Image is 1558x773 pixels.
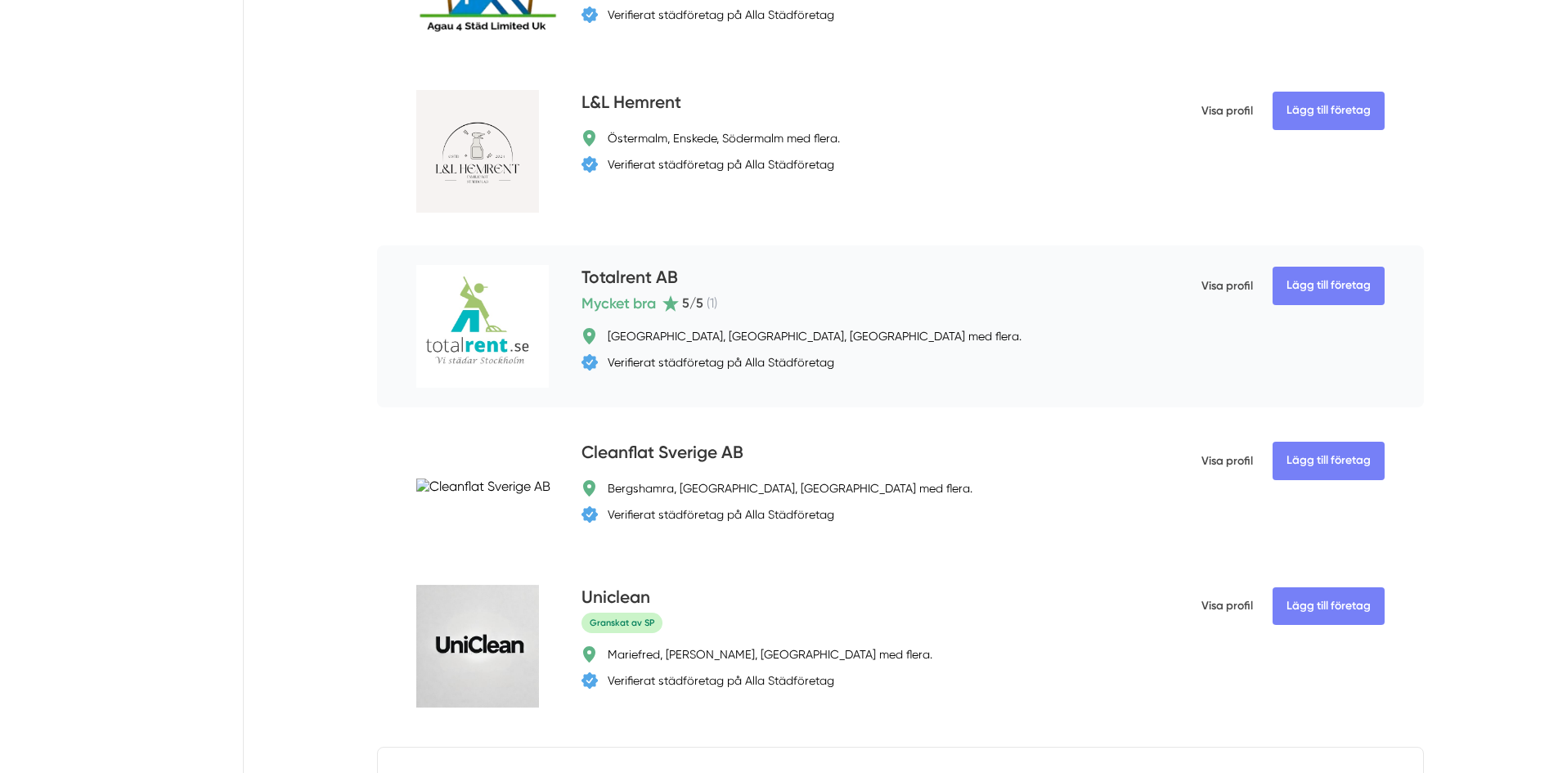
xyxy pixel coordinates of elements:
img: Cleanflat Sverige AB [416,479,550,494]
div: Verifierat städföretag på Alla Städföretag [608,672,834,689]
span: ( 1 ) [707,295,717,311]
span: Visa profil [1201,90,1253,133]
div: Verifierat städföretag på Alla Städföretag [608,354,834,371]
img: L&L Hemrent [416,90,539,213]
h4: Uniclean [581,585,650,612]
h4: Cleanflat Sverige AB [581,440,743,467]
h4: L&L Hemrent [581,90,681,117]
div: Mariefred, [PERSON_NAME], [GEOGRAPHIC_DATA] med flera. [608,646,932,663]
div: Verifierat städföretag på Alla Städföretag [608,7,834,23]
: Lägg till företag [1273,442,1385,479]
: Lägg till företag [1273,92,1385,129]
div: [GEOGRAPHIC_DATA], [GEOGRAPHIC_DATA], [GEOGRAPHIC_DATA] med flera. [608,328,1021,344]
span: Visa profil [1201,440,1253,483]
h4: Totalrent AB [581,265,678,292]
span: Visa profil [1201,265,1253,308]
span: Visa profil [1201,585,1253,627]
div: Östermalm, Enskede, Södermalm med flera. [608,130,840,146]
span: Mycket bra [581,292,656,315]
span: 5 /5 [682,295,703,311]
img: Uniclean [416,585,539,708]
span: Granskat av SP [581,613,662,633]
: Lägg till företag [1273,267,1385,304]
img: Totalrent AB [416,265,549,388]
div: Verifierat städföretag på Alla Städföretag [608,506,834,523]
div: Verifierat städföretag på Alla Städföretag [608,156,834,173]
: Lägg till företag [1273,587,1385,625]
div: Bergshamra, [GEOGRAPHIC_DATA], [GEOGRAPHIC_DATA] med flera. [608,480,972,497]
